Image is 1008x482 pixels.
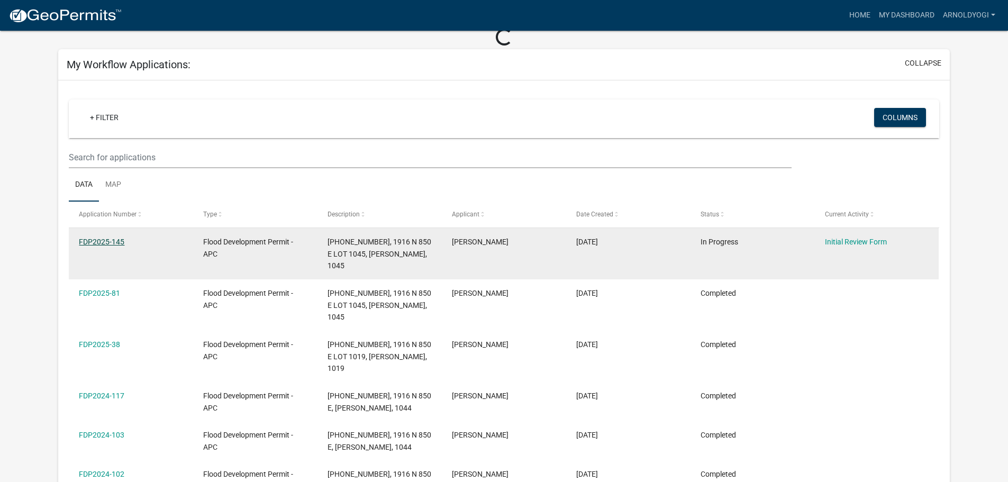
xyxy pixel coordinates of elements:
[328,340,431,373] span: 009-005-275, 1916 N 850 E LOT 1019, ARNOLD, 1019
[701,431,736,439] span: Completed
[328,289,431,322] span: 009-005-279, 1916 N 850 E LOT 1045, ARNOLD, 1045
[845,5,875,25] a: Home
[69,168,99,202] a: Data
[203,238,293,258] span: Flood Development Permit - APC
[874,108,926,127] button: Columns
[442,202,566,227] datatable-header-cell: Applicant
[452,340,508,349] span: Amy Arnold
[576,470,598,478] span: 05/20/2024
[576,431,598,439] span: 05/20/2024
[452,470,508,478] span: Amy Arnold
[203,392,293,412] span: Flood Development Permit - APC
[452,238,508,246] span: Amy Arnold
[701,392,736,400] span: Completed
[79,211,137,218] span: Application Number
[701,289,736,297] span: Completed
[452,392,508,400] span: Amy Arnold
[79,392,124,400] a: FDP2024-117
[939,5,1000,25] a: Arnoldyogi
[452,211,479,218] span: Applicant
[317,202,442,227] datatable-header-cell: Description
[452,289,508,297] span: Amy Arnold
[79,470,124,478] a: FDP2024-102
[203,289,293,310] span: Flood Development Permit - APC
[79,289,120,297] a: FDP2025-81
[701,211,719,218] span: Status
[576,211,613,218] span: Date Created
[701,238,738,246] span: In Progress
[576,238,598,246] span: 08/07/2025
[701,340,736,349] span: Completed
[203,211,217,218] span: Type
[875,5,939,25] a: My Dashboard
[690,202,814,227] datatable-header-cell: Status
[576,289,598,297] span: 04/28/2025
[701,470,736,478] span: Completed
[452,431,508,439] span: Amy Arnold
[328,238,431,270] span: 009-005-279, 1916 N 850 E LOT 1045, ARNOLD, 1045
[79,340,120,349] a: FDP2025-38
[328,392,431,412] span: 009-005-278, 1916 N 850 E, ARNOLD, 1044
[328,211,360,218] span: Description
[825,211,869,218] span: Current Activity
[814,202,939,227] datatable-header-cell: Current Activity
[79,431,124,439] a: FDP2024-103
[576,392,598,400] span: 06/10/2024
[203,431,293,451] span: Flood Development Permit - APC
[566,202,691,227] datatable-header-cell: Date Created
[81,108,127,127] a: + Filter
[69,147,791,168] input: Search for applications
[99,168,128,202] a: Map
[203,340,293,361] span: Flood Development Permit - APC
[905,58,941,69] button: collapse
[69,202,193,227] datatable-header-cell: Application Number
[825,238,887,246] a: Initial Review Form
[193,202,317,227] datatable-header-cell: Type
[79,238,124,246] a: FDP2025-145
[576,340,598,349] span: 03/11/2025
[67,58,190,71] h5: My Workflow Applications:
[328,431,431,451] span: 009-005-278, 1916 N 850 E, Arnold, 1044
